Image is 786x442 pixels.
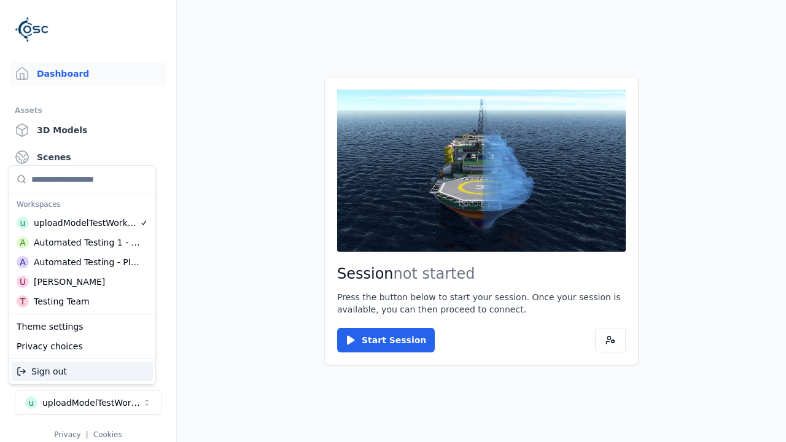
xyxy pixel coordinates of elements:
div: Suggestions [9,314,155,359]
div: Automated Testing 1 - Playwright [34,236,141,249]
div: Suggestions [9,359,155,384]
div: uploadModelTestWorkspace [34,217,139,229]
div: u [17,217,29,229]
div: A [17,256,29,268]
div: Testing Team [34,295,90,308]
div: Theme settings [12,317,153,336]
div: Privacy choices [12,336,153,356]
div: T [17,295,29,308]
div: Sign out [12,362,153,381]
div: [PERSON_NAME] [34,276,105,288]
div: U [17,276,29,288]
div: A [17,236,29,249]
div: Workspaces [12,196,153,213]
div: Suggestions [9,166,155,314]
div: Automated Testing - Playwright [34,256,140,268]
